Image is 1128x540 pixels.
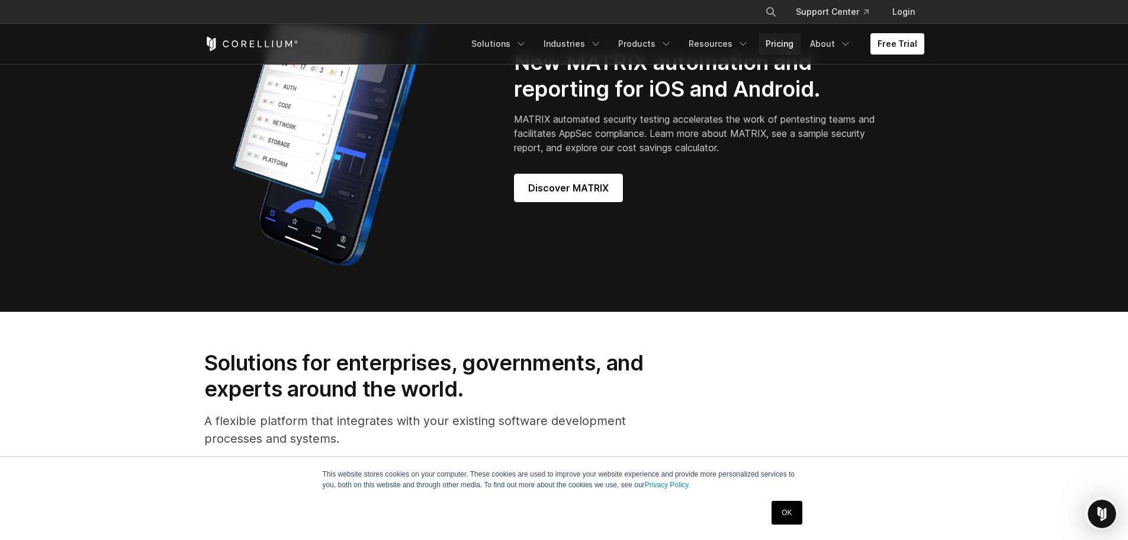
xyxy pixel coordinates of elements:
a: Pricing [759,33,801,55]
a: Industries [536,33,609,55]
a: Products [611,33,679,55]
a: Support Center [786,1,878,23]
p: A flexible platform that integrates with your existing software development processes and systems. [204,412,676,448]
a: Corellium Home [204,37,298,51]
iframe: Intercom live chat [1088,500,1116,528]
iframe: Intercom live chat discovery launcher [1085,497,1118,530]
a: Login [883,1,924,23]
a: OK [772,501,802,525]
a: Solutions [464,33,534,55]
div: Navigation Menu [464,33,924,55]
span: Discover MATRIX [528,181,609,195]
a: Discover MATRIX [514,174,623,202]
a: About [803,33,859,55]
p: This website stores cookies on your computer. These cookies are used to improve your website expe... [323,469,806,490]
a: Privacy Policy. [645,481,690,489]
p: MATRIX automated security testing accelerates the work of pentesting teams and facilitates AppSec... [514,112,879,155]
div: Navigation Menu [751,1,924,23]
a: Resources [682,33,756,55]
h2: Solutions for enterprises, governments, and experts around the world. [204,350,676,402]
button: Search [760,1,782,23]
h2: New MATRIX automation and reporting for iOS and Android. [514,49,879,103]
a: Free Trial [870,33,924,55]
